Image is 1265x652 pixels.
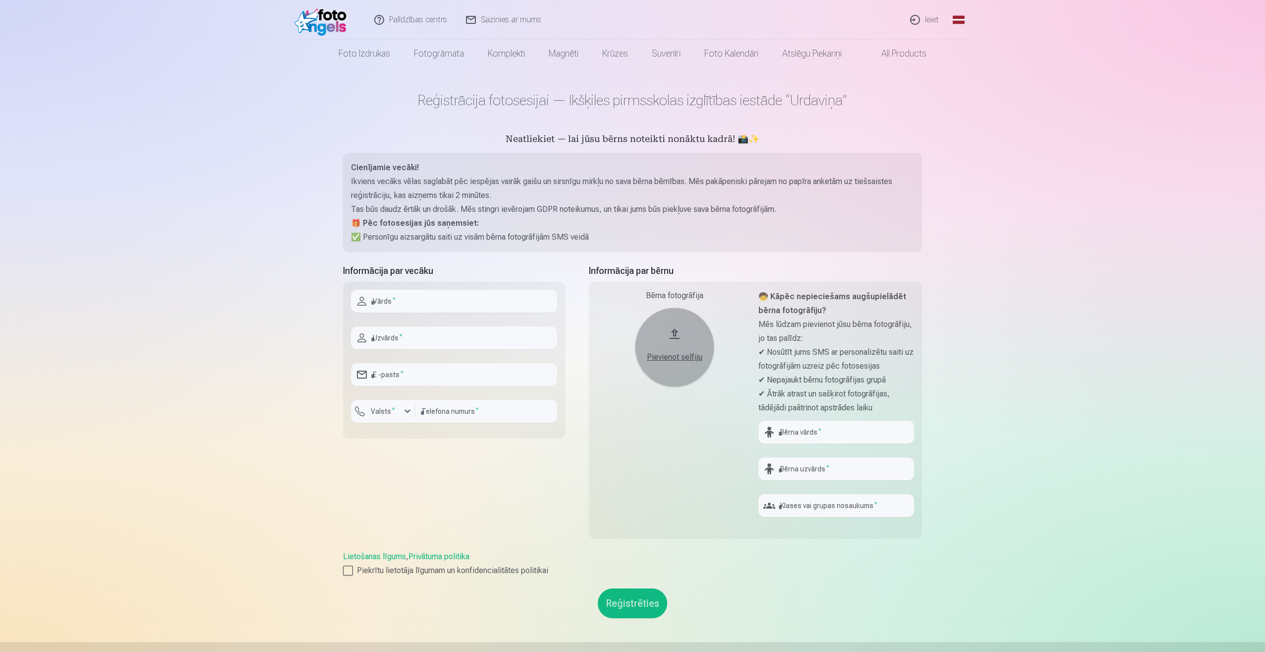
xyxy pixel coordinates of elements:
[343,264,565,278] h5: Informācija par vecāku
[770,40,854,67] a: Atslēgu piekariņi
[351,400,415,423] button: Valsts*
[343,91,922,109] h1: Reģistrācija fotosesijai — Ikšķiles pirmsskolas izglītības iestāde “Urdaviņa”
[635,308,714,387] button: Pievienot selfiju
[351,230,914,244] p: ✅ Personīgu aizsargātu saiti uz visām bērna fotogrāfijām SMS veidā
[351,175,914,202] p: Ikviens vecāks vēlas saglabāt pēc iespējas vairāk gaišu un sirsnīgu mirkļu no sava bērna bērnības...
[598,588,667,618] button: Reģistrēties
[476,40,537,67] a: Komplekti
[537,40,590,67] a: Magnēti
[343,565,922,577] label: Piekrītu lietotāja līgumam un konfidencialitātes politikai
[758,373,914,387] p: ✔ Nepajaukt bērnu fotogrāfijas grupā
[645,351,704,363] div: Pievienot selfiju
[327,40,402,67] a: Foto izdrukas
[402,40,476,67] a: Fotogrāmata
[589,264,922,278] h5: Informācija par bērnu
[343,133,922,147] h5: Neatliekiet — lai jūsu bērns noteikti nonāktu kadrā! 📸✨
[351,202,914,216] p: Tas būs daudz ērtāk un drošāk. Mēs stingri ievērojam GDPR noteikumus, un tikai jums būs piekļuve ...
[758,292,906,315] strong: 🧒 Kāpēc nepieciešams augšupielādēt bērna fotogrāfiju?
[692,40,770,67] a: Foto kalendāri
[758,318,914,345] p: Mēs lūdzam pievienot jūsu bērna fotogrāfiju, jo tas palīdz:
[758,345,914,373] p: ✔ Nosūtīt jums SMS ar personalizētu saiti uz fotogrāfijām uzreiz pēc fotosesijas
[590,40,640,67] a: Krūzes
[294,4,351,36] img: /fa1
[351,163,419,172] strong: Cienījamie vecāki!
[343,552,406,561] a: Lietošanas līgums
[351,218,479,228] strong: 🎁 Pēc fotosesijas jūs saņemsiet:
[408,552,469,561] a: Privātuma politika
[367,406,399,416] label: Valsts
[854,40,938,67] a: All products
[640,40,692,67] a: Suvenīri
[758,387,914,415] p: ✔ Ātrāk atrast un sašķirot fotogrāfijas, tādējādi paātrinot apstrādes laiku
[597,290,752,302] div: Bērna fotogrāfija
[343,551,922,577] div: ,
